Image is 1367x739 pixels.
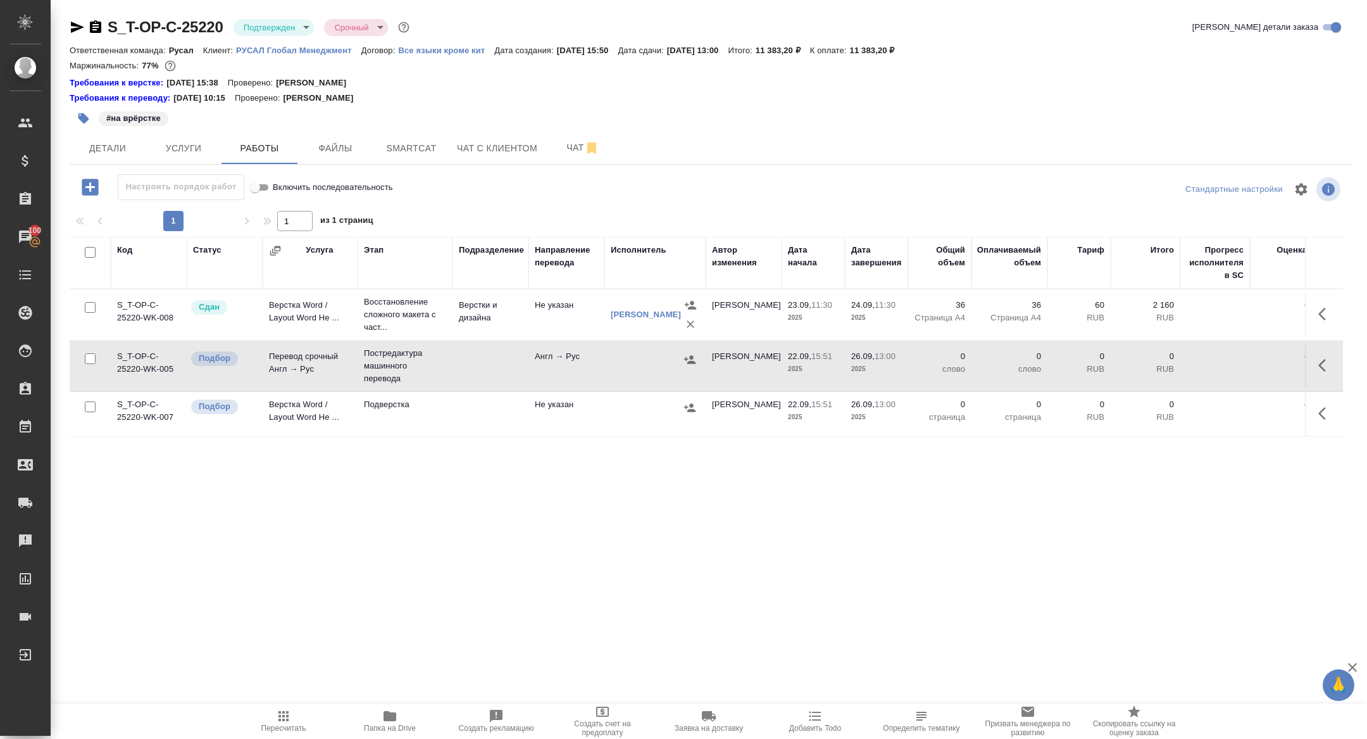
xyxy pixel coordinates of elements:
td: Верстка Word / Layout Word Не ... [263,293,358,337]
button: Удалить [681,315,700,334]
span: Чат [552,140,613,156]
p: 0 [1117,350,1174,363]
div: Подразделение [459,244,524,256]
button: Заявка на доставку [656,704,762,739]
p: [DATE] 13:00 [667,46,728,55]
p: 2025 [851,312,902,324]
button: Назначить [681,296,700,315]
div: Статус [193,244,222,256]
span: Работы [229,141,290,156]
td: Не указан [528,392,604,436]
span: Файлы [305,141,366,156]
span: Услуги [153,141,214,156]
p: РУСАЛ Глобал Менеджмент [236,46,361,55]
span: Заявка на доставку [675,724,743,733]
p: RUB [1117,312,1174,324]
button: Срочный [330,22,372,33]
td: [PERSON_NAME] [706,392,782,436]
div: Итого [1151,244,1174,256]
span: Призвать менеджера по развитию [982,719,1073,737]
p: Проверено: [228,77,277,89]
p: [DATE] 15:38 [166,77,228,89]
p: Проверено: [235,92,284,104]
p: Русал [169,46,203,55]
a: - [1304,300,1307,310]
button: 2160.00 RUB; [162,58,178,74]
p: 26.09, [851,400,875,409]
p: страница [978,411,1041,424]
a: 100 [3,221,47,253]
button: Скопировать ссылку на оценку заказа [1081,704,1187,739]
button: Создать рекламацию [443,704,549,739]
div: Тариф [1077,244,1104,256]
div: Исполнитель [611,244,666,256]
p: Сдан [199,301,220,313]
button: Пересчитать [230,704,337,739]
p: 77% [142,61,161,70]
p: Постредактура машинного перевода [364,347,446,385]
button: Здесь прячутся важные кнопки [1311,299,1341,329]
p: слово [914,363,965,376]
span: Определить тематику [883,724,959,733]
div: split button [1182,180,1286,199]
button: Папка на Drive [337,704,443,739]
button: Здесь прячутся важные кнопки [1311,398,1341,429]
div: Этап [364,244,384,256]
span: Создать рекламацию [459,724,534,733]
p: 26.09, [851,351,875,361]
p: 2025 [788,363,839,376]
p: 11 383,20 ₽ [850,46,904,55]
td: Англ → Рус [528,344,604,388]
button: Определить тематику [868,704,975,739]
p: 2 160 [1117,299,1174,312]
p: 13:00 [875,351,896,361]
p: 36 [978,299,1041,312]
p: Подбор [199,352,230,365]
span: Включить последовательность [273,181,393,194]
p: Восстановление сложного макета с част... [364,296,446,334]
p: RUB [1117,411,1174,424]
a: S_T-OP-C-25220 [108,18,223,35]
button: Здесь прячутся важные кнопки [1311,350,1341,381]
span: Smartcat [381,141,442,156]
p: 2025 [851,411,902,424]
p: 15:51 [811,400,832,409]
button: Назначить [680,398,699,417]
button: Скопировать ссылку [88,20,103,35]
p: 2025 [788,411,839,424]
button: Назначить [680,350,699,369]
p: страница [914,411,965,424]
td: Верстки и дизайна [453,293,528,337]
p: #на врёрстке [106,112,161,125]
p: Страница А4 [978,312,1041,324]
p: 23.09, [788,300,811,310]
span: Настроить таблицу [1286,174,1316,205]
p: Итого: [728,46,755,55]
p: 24.09, [851,300,875,310]
button: Скопировать ссылку для ЯМессенджера [70,20,85,35]
button: Сгруппировать [269,244,282,257]
p: 11 383,20 ₽ [756,46,810,55]
p: 22.09, [788,351,811,361]
div: Подтвержден [324,19,387,36]
p: Подверстка [364,398,446,411]
td: S_T-OP-C-25220-WK-005 [111,344,187,388]
a: Все языки кроме кит [398,44,494,55]
p: Все языки кроме кит [398,46,494,55]
a: - [1304,400,1307,409]
p: 22.09, [788,400,811,409]
p: [DATE] 15:50 [557,46,618,55]
td: S_T-OP-C-25220-WK-007 [111,392,187,436]
p: 0 [1054,398,1104,411]
p: Страница А4 [914,312,965,324]
span: Папка на Drive [364,724,416,733]
span: Скопировать ссылку на оценку заказа [1089,719,1180,737]
p: 60 [1054,299,1104,312]
div: Автор изменения [712,244,775,269]
p: Дата сдачи: [618,46,666,55]
p: RUB [1054,363,1104,376]
div: Менеджер проверил работу исполнителя, передает ее на следующий этап [190,299,256,316]
p: RUB [1054,312,1104,324]
a: Требования к верстке: [70,77,166,89]
a: РУСАЛ Глобал Менеджмент [236,44,361,55]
